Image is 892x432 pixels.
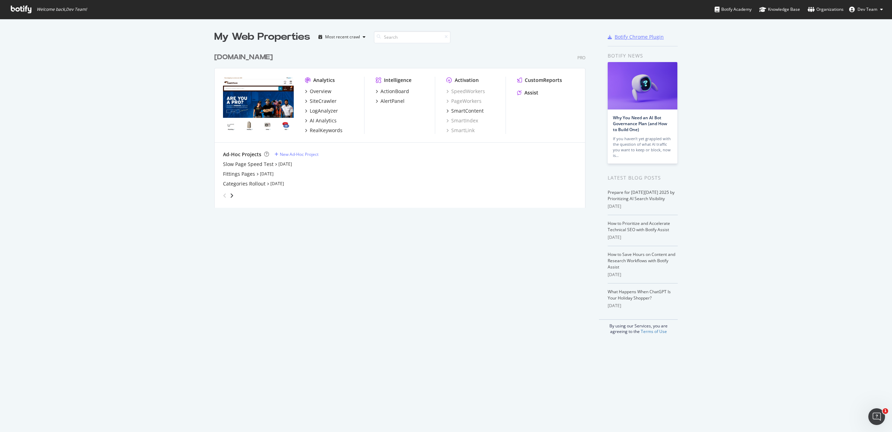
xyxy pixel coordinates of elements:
a: [DATE] [270,181,284,187]
div: Pro [577,55,585,61]
div: Activation [455,77,479,84]
a: AlertPanel [376,98,405,105]
a: SmartContent [446,107,484,114]
a: SiteCrawler [305,98,337,105]
a: RealKeywords [305,127,343,134]
div: angle-left [220,190,229,201]
a: CustomReports [517,77,562,84]
img: www.supplyhouse.com [223,77,294,133]
a: SmartIndex [446,117,478,124]
a: Botify Chrome Plugin [608,33,664,40]
a: [DATE] [278,161,292,167]
a: How to Prioritize and Accelerate Technical SEO with Botify Assist [608,220,670,233]
div: [DATE] [608,234,678,241]
input: Search [374,31,451,43]
div: Most recent crawl [325,35,360,39]
a: Overview [305,88,331,95]
div: [DATE] [608,303,678,309]
div: [DATE] [608,203,678,210]
div: New Ad-Hoc Project [280,151,318,157]
div: My Web Properties [214,30,310,44]
div: LogAnalyzer [310,107,338,114]
span: Welcome back, Dev Team ! [37,7,87,12]
a: [DATE] [260,171,274,177]
a: AI Analytics [305,117,337,124]
div: grid [214,44,591,208]
div: SiteCrawler [310,98,337,105]
a: [DOMAIN_NAME] [214,52,276,62]
div: AI Analytics [310,117,337,124]
div: AlertPanel [380,98,405,105]
div: By using our Services, you are agreeing to the [599,319,678,334]
a: LogAnalyzer [305,107,338,114]
div: Assist [524,89,538,96]
button: Dev Team [844,4,889,15]
div: RealKeywords [310,127,343,134]
a: What Happens When ChatGPT Is Your Holiday Shopper? [608,289,671,301]
div: ActionBoard [380,88,409,95]
a: Why You Need an AI Bot Governance Plan (and How to Build One) [613,115,667,132]
a: New Ad-Hoc Project [275,151,318,157]
div: Ad-Hoc Projects [223,151,261,158]
span: Dev Team [858,6,877,12]
div: Organizations [808,6,844,13]
a: SpeedWorkers [446,88,485,95]
div: Analytics [313,77,335,84]
div: Latest Blog Posts [608,174,678,182]
a: ActionBoard [376,88,409,95]
div: [DOMAIN_NAME] [214,52,273,62]
a: How to Save Hours on Content and Research Workflows with Botify Assist [608,251,675,270]
a: Assist [517,89,538,96]
div: If you haven’t yet grappled with the question of what AI traffic you want to keep or block, now is… [613,136,672,158]
a: PageWorkers [446,98,482,105]
a: Terms of Use [641,328,667,334]
div: Intelligence [384,77,412,84]
iframe: Intercom live chat [868,408,885,425]
a: SmartLink [446,127,475,134]
div: angle-right [229,192,234,199]
div: Botify news [608,52,678,60]
div: Knowledge Base [759,6,800,13]
div: Botify Chrome Plugin [615,33,664,40]
div: Overview [310,88,331,95]
div: Botify Academy [715,6,752,13]
a: Fittings Pages [223,170,255,177]
a: Slow Page Speed Test [223,161,274,168]
button: Most recent crawl [316,31,368,43]
img: Why You Need an AI Bot Governance Plan (and How to Build One) [608,62,677,109]
span: 1 [883,408,888,414]
div: SmartContent [451,107,484,114]
div: [DATE] [608,272,678,278]
a: Categories Rollout [223,180,266,187]
a: Prepare for [DATE][DATE] 2025 by Prioritizing AI Search Visibility [608,189,675,202]
div: CustomReports [525,77,562,84]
